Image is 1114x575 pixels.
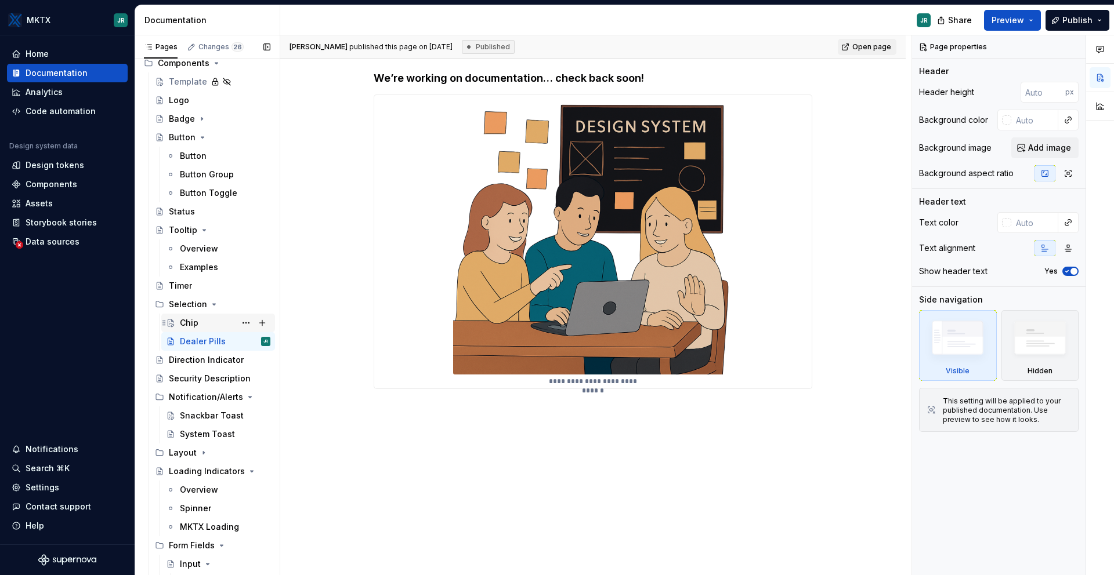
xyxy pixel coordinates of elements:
[26,198,53,209] div: Assets
[2,8,132,32] button: MKTXJR
[169,447,197,458] div: Layout
[150,536,275,555] div: Form Fields
[180,243,218,254] div: Overview
[150,369,275,388] a: Security Description
[7,156,128,174] a: Design tokens
[919,168,1014,179] div: Background aspect ratio
[232,42,244,52] span: 26
[948,14,972,26] span: Share
[150,443,275,462] div: Layout
[26,105,96,117] div: Code automation
[838,39,896,55] a: Open page
[169,132,196,143] div: Button
[26,159,84,171] div: Design tokens
[26,236,79,248] div: Data sources
[26,86,63,98] div: Analytics
[919,196,966,208] div: Header text
[7,175,128,194] a: Components
[26,501,91,512] div: Contact support
[150,202,275,221] a: Status
[169,299,207,310] div: Selection
[161,332,275,351] a: Dealer PillsJR
[117,16,125,25] div: JR
[150,462,275,481] a: Loading Indicators
[919,265,988,277] div: Show header text
[198,42,244,52] div: Changes
[169,373,251,384] div: Security Description
[169,113,195,125] div: Badge
[919,142,992,154] div: Background image
[161,314,275,332] a: Chip
[8,13,22,27] img: 6599c211-2218-4379-aa47-474b768e6477.png
[1011,137,1079,158] button: Add image
[26,179,77,190] div: Components
[150,91,275,110] a: Logo
[919,294,983,305] div: Side navigation
[26,217,97,228] div: Storybook stories
[7,232,128,251] a: Data sources
[919,242,975,254] div: Text alignment
[26,520,44,532] div: Help
[161,425,275,443] a: System Toast
[180,336,226,347] div: Dealer Pills
[1001,310,1079,381] div: Hidden
[919,65,949,77] div: Header
[158,57,209,69] div: Components
[1028,142,1071,154] span: Add image
[169,354,244,366] div: Direction Indicator
[7,45,128,63] a: Home
[462,40,515,54] div: Published
[7,497,128,516] button: Contact support
[180,317,198,329] div: Chip
[1028,366,1052,376] div: Hidden
[263,336,268,347] div: JR
[1021,82,1065,103] input: Auto
[161,555,275,573] a: Input
[1065,88,1074,97] p: px
[7,194,128,213] a: Assets
[161,518,275,536] a: MKTX Loading
[169,540,215,551] div: Form Fields
[180,169,234,180] div: Button Group
[150,72,275,91] a: Template
[38,554,96,566] svg: Supernova Logo
[180,410,244,421] div: Snackbar Toast
[161,406,275,425] a: Snackbar Toast
[169,280,192,292] div: Timer
[26,67,88,79] div: Documentation
[169,94,189,106] div: Logo
[169,206,195,217] div: Status
[144,14,275,26] div: Documentation
[7,64,128,82] a: Documentation
[9,141,78,151] div: Design system data
[290,42,348,51] span: [PERSON_NAME]
[150,276,275,295] a: Timer
[180,428,235,440] div: System Toast
[169,224,197,236] div: Tooltip
[1046,10,1109,31] button: Publish
[180,558,201,570] div: Input
[180,150,207,162] div: Button
[144,42,178,52] div: Pages
[7,83,128,101] a: Analytics
[161,258,275,276] a: Examples
[26,48,49,60] div: Home
[150,351,275,369] a: Direction Indicator
[180,484,218,496] div: Overview
[852,42,891,52] span: Open page
[161,184,275,202] a: Button Toggle
[7,516,128,535] button: Help
[150,128,275,147] a: Button
[139,54,275,72] div: Components
[169,76,207,88] div: Template
[946,366,970,376] div: Visible
[150,295,275,314] div: Selection
[919,114,988,126] div: Background color
[7,459,128,478] button: Search ⌘K
[943,396,1071,424] div: This setting will be applied to your published documentation. Use preview to see how it looks.
[169,465,245,477] div: Loading Indicators
[919,217,959,228] div: Text color
[161,165,275,184] a: Button Group
[180,521,239,533] div: MKTX Loading
[374,71,812,85] h4: We’re working on documentation… check back soon!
